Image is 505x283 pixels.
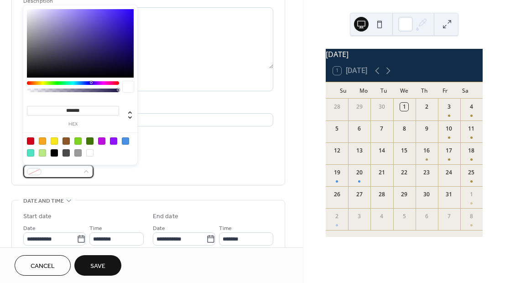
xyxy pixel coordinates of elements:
[445,103,453,111] div: 3
[354,82,374,99] div: Mo
[86,149,94,157] div: #FFFFFF
[62,137,70,145] div: #8B572A
[355,190,364,199] div: 27
[400,147,408,155] div: 15
[355,103,364,111] div: 29
[455,82,475,99] div: Sa
[74,137,82,145] div: #7ED321
[400,103,408,111] div: 1
[31,262,55,271] span: Cancel
[27,149,34,157] div: #50E3C2
[467,147,475,155] div: 18
[333,190,341,199] div: 26
[89,224,102,233] span: Time
[394,82,415,99] div: We
[445,168,453,177] div: 24
[400,190,408,199] div: 29
[422,190,431,199] div: 30
[467,125,475,133] div: 11
[400,212,408,220] div: 5
[74,149,82,157] div: #9B9B9B
[445,147,453,155] div: 17
[467,190,475,199] div: 1
[110,137,117,145] div: #9013FE
[333,212,341,220] div: 2
[422,168,431,177] div: 23
[422,212,431,220] div: 6
[23,212,52,221] div: Start date
[23,102,271,112] div: Location
[333,147,341,155] div: 12
[355,147,364,155] div: 13
[333,103,341,111] div: 28
[378,212,386,220] div: 4
[98,137,105,145] div: #BD10E0
[435,82,455,99] div: Fr
[27,137,34,145] div: #D0021B
[333,168,341,177] div: 19
[467,168,475,177] div: 25
[355,168,364,177] div: 20
[378,125,386,133] div: 7
[445,212,453,220] div: 7
[62,149,70,157] div: #4A4A4A
[467,212,475,220] div: 8
[27,122,119,127] label: hex
[445,190,453,199] div: 31
[51,149,58,157] div: #000000
[467,103,475,111] div: 4
[400,168,408,177] div: 22
[422,103,431,111] div: 2
[333,125,341,133] div: 5
[378,190,386,199] div: 28
[74,255,121,276] button: Save
[414,82,435,99] div: Th
[23,196,64,206] span: Date and time
[333,82,354,99] div: Su
[378,103,386,111] div: 30
[378,168,386,177] div: 21
[153,212,178,221] div: End date
[122,137,129,145] div: #4A90E2
[374,82,394,99] div: Tu
[422,147,431,155] div: 16
[219,224,232,233] span: Time
[90,262,105,271] span: Save
[23,224,36,233] span: Date
[355,212,364,220] div: 3
[326,49,483,60] div: [DATE]
[153,224,165,233] span: Date
[378,147,386,155] div: 14
[86,137,94,145] div: #417505
[445,125,453,133] div: 10
[15,255,71,276] button: Cancel
[51,137,58,145] div: #F8E71C
[422,125,431,133] div: 9
[355,125,364,133] div: 6
[400,125,408,133] div: 8
[39,137,46,145] div: #F5A623
[39,149,46,157] div: #B8E986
